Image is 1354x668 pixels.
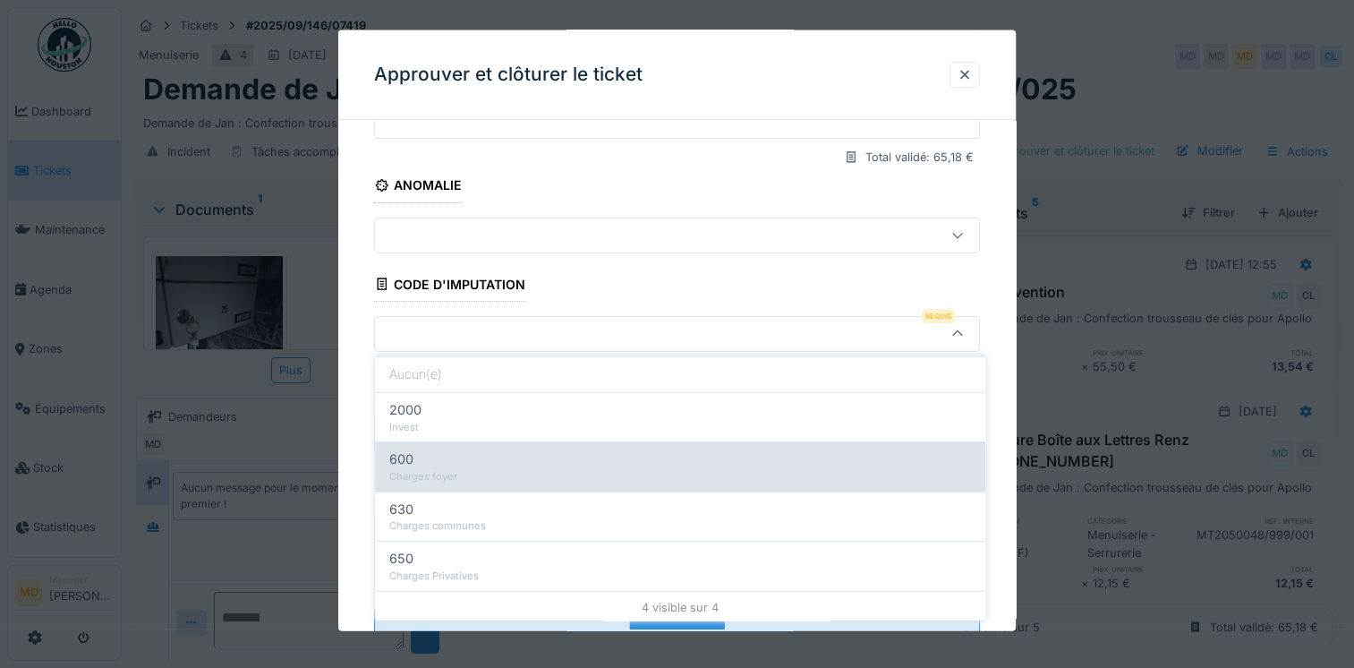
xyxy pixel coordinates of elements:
div: Total validé: 65,18 € [865,149,974,166]
div: Aucun(e) [375,356,985,392]
div: Charges foyer [389,469,971,484]
span: 630 [389,500,413,519]
div: Code d'imputation [374,270,525,301]
div: Charges communes [389,518,971,534]
div: Requis [922,308,955,322]
span: 600 [389,450,413,469]
div: Facture externe [389,106,901,123]
div: Anomalie [374,172,462,202]
h3: Approuver et clôturer le ticket [374,64,643,86]
span: 2000 [389,400,422,420]
span: 650 [389,549,413,569]
div: Invest [389,420,971,435]
div: 0,00 € [915,106,951,123]
div: Charges Privatives [389,569,971,584]
div: 4 visible sur 4 [375,591,985,623]
summary: Facture externe0,00 € [382,98,972,131]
